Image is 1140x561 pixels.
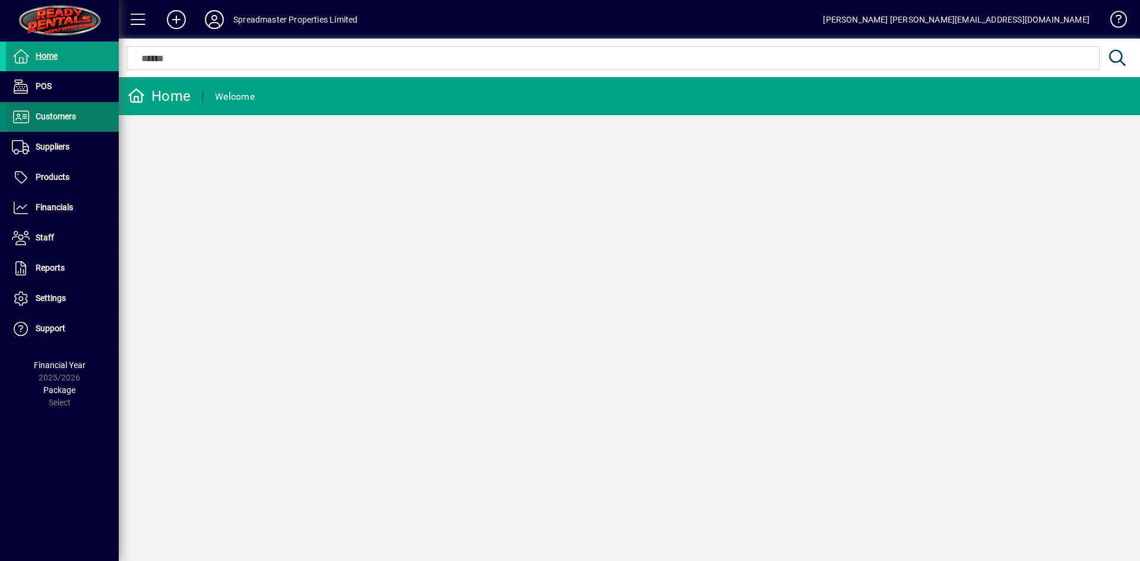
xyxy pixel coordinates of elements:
span: Customers [36,112,76,121]
button: Profile [195,9,233,30]
a: Suppliers [6,132,119,162]
span: POS [36,81,52,91]
a: Settings [6,284,119,313]
a: Customers [6,102,119,132]
a: Staff [6,223,119,253]
span: Reports [36,263,65,272]
span: Financial Year [34,360,85,370]
span: Products [36,172,69,182]
div: [PERSON_NAME] [PERSON_NAME][EMAIL_ADDRESS][DOMAIN_NAME] [823,10,1090,29]
a: Reports [6,253,119,283]
button: Add [157,9,195,30]
a: Support [6,314,119,344]
span: Package [43,385,75,395]
span: Financials [36,202,73,212]
span: Home [36,51,58,61]
span: Suppliers [36,142,69,151]
div: Welcome [215,87,255,106]
a: Knowledge Base [1101,2,1125,41]
a: Products [6,163,119,192]
span: Staff [36,233,54,242]
div: Home [128,87,191,106]
a: POS [6,72,119,102]
span: Support [36,324,65,333]
span: Settings [36,293,66,303]
div: Spreadmaster Properties Limited [233,10,357,29]
a: Financials [6,193,119,223]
